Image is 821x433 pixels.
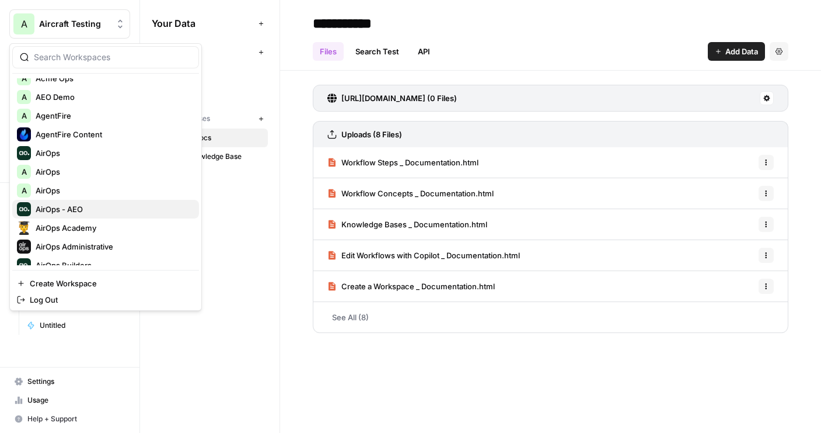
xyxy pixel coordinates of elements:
[327,271,495,302] a: Create a Workspace _ Documentation.html
[327,209,487,240] a: Knowledge Bases _ Documentation.html
[327,147,478,178] a: Workflow Steps _ Documentation.html
[327,178,494,209] a: Workflow Concepts _ Documentation.html
[17,240,31,254] img: AirOps Administrative Logo
[327,85,457,111] a: [URL][DOMAIN_NAME] (0 Files)
[17,146,31,160] img: AirOps Logo
[17,127,31,141] img: AgentFire Content Logo
[152,129,268,147] a: AirOps Docs
[17,202,31,216] img: AirOps - AEO Logo
[17,258,31,272] img: AirOps Builders Logo
[36,241,190,252] span: AirOps Administrative
[34,51,191,63] input: Search Workspaces
[9,43,202,311] div: Workspace: Aircraft Testing
[12,275,199,292] a: Create Workspace
[36,147,190,159] span: AirOps
[36,222,190,234] span: AirOps Academy
[36,72,190,84] span: Acme Ops
[36,166,190,178] span: AirOps
[725,46,758,57] span: Add Data
[27,395,125,406] span: Usage
[22,110,27,122] span: A
[152,62,268,81] a: AirOps
[9,391,130,410] a: Usage
[40,320,125,331] span: Untitled
[9,410,130,428] button: Help + Support
[341,157,478,168] span: Workflow Steps _ Documentation.html
[152,81,268,99] a: Gong
[22,185,27,196] span: A
[170,85,263,95] span: Gong
[152,147,268,166] a: New Knowledge Base
[348,42,406,61] a: Search Test
[36,129,190,140] span: AgentFire Content
[21,17,27,31] span: A
[36,91,190,103] span: AEO Demo
[327,122,402,147] a: Uploads (8 Files)
[341,250,520,261] span: Edit Workflows with Copilot _ Documentation.html
[9,372,130,391] a: Settings
[22,316,130,335] a: Untitled
[27,414,125,424] span: Help + Support
[411,42,437,61] a: API
[22,91,27,103] span: A
[327,240,520,271] a: Edit Workflows with Copilot _ Documentation.html
[30,294,190,306] span: Log Out
[36,185,190,196] span: AirOps
[12,292,199,308] a: Log Out
[341,219,487,230] span: Knowledge Bases _ Documentation.html
[39,18,110,30] span: Aircraft Testing
[27,376,125,387] span: Settings
[341,129,402,140] h3: Uploads (8 Files)
[36,259,190,271] span: AirOps Builders
[313,302,788,332] a: See All (8)
[152,16,254,30] span: Your Data
[170,151,263,162] span: New Knowledge Base
[9,9,130,39] button: Workspace: Aircraft Testing
[313,42,344,61] a: Files
[708,42,765,61] button: Add Data
[22,72,27,84] span: A
[36,110,190,122] span: AgentFire
[170,66,263,77] span: AirOps
[17,221,31,235] img: AirOps Academy Logo
[341,92,457,104] h3: [URL][DOMAIN_NAME] (0 Files)
[170,133,263,143] span: AirOps Docs
[341,280,495,292] span: Create a Workspace _ Documentation.html
[22,166,27,178] span: A
[341,188,494,199] span: Workflow Concepts _ Documentation.html
[36,203,190,215] span: AirOps - AEO
[30,278,190,289] span: Create Workspace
